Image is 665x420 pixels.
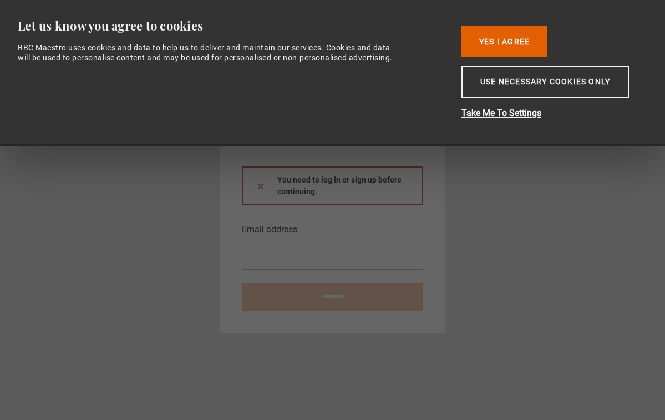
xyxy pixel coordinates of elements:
div: Let us know you agree to cookies [18,18,444,34]
div: BBC Maestro uses cookies and data to help us to deliver and maintain our services. Cookies and da... [18,43,402,63]
button: Use necessary cookies only [461,66,629,98]
label: Email address [242,223,297,236]
button: Take Me To Settings [461,107,639,120]
button: Yes I Agree [461,26,547,57]
div: You need to log in or sign up before continuing. [242,166,423,205]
